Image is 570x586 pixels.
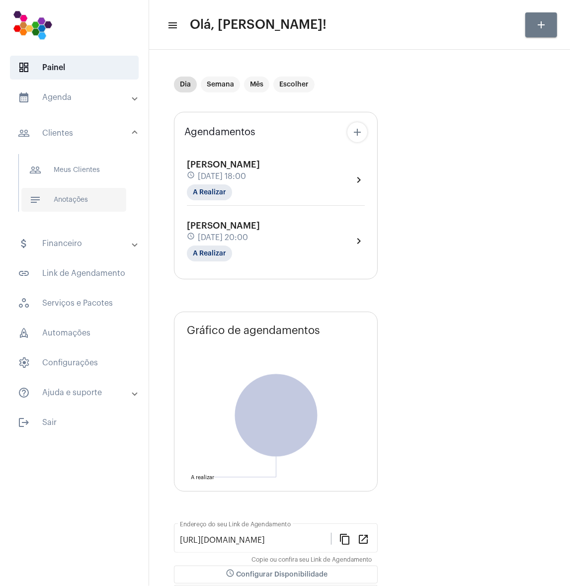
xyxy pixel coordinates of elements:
mat-panel-title: Agenda [18,91,133,103]
span: sidenav icon [18,62,30,74]
mat-icon: sidenav icon [167,19,177,31]
mat-hint: Copie ou confira seu Link de Agendamento [251,557,372,564]
span: Configurações [10,351,139,375]
mat-icon: sidenav icon [18,417,30,428]
mat-chip: Escolher [273,77,315,92]
mat-expansion-panel-header: sidenav iconClientes [6,117,149,149]
mat-chip: A Realizar [187,246,232,261]
span: [DATE] 20:00 [198,233,248,242]
span: [DATE] 18:00 [198,172,246,181]
span: Painel [10,56,139,80]
text: A realizar [191,475,214,480]
span: Anotações [21,188,126,212]
mat-panel-title: Clientes [18,127,133,139]
mat-icon: schedule [224,569,236,581]
span: [PERSON_NAME] [187,221,260,230]
span: sidenav icon [18,297,30,309]
span: Olá, [PERSON_NAME]! [190,17,326,33]
mat-panel-title: Financeiro [18,238,133,250]
mat-expansion-panel-header: sidenav iconAgenda [6,85,149,109]
mat-icon: add [351,126,363,138]
mat-icon: sidenav icon [18,127,30,139]
span: Sair [10,411,139,434]
mat-panel-title: Ajuda e suporte [18,387,133,399]
input: Link [180,536,331,545]
span: Automações [10,321,139,345]
mat-icon: sidenav icon [29,164,41,176]
mat-icon: open_in_new [357,533,369,545]
span: Agendamentos [184,127,255,138]
mat-expansion-panel-header: sidenav iconAjuda e suporte [6,381,149,405]
span: Serviços e Pacotes [10,291,139,315]
mat-icon: sidenav icon [29,194,41,206]
mat-icon: chevron_right [353,235,365,247]
mat-chip: Dia [174,77,197,92]
span: Meus Clientes [21,158,126,182]
mat-icon: sidenav icon [18,91,30,103]
button: Configurar Disponibilidade [174,566,378,584]
span: Gráfico de agendamentos [187,325,320,336]
mat-icon: add [535,19,547,31]
span: Configurar Disponibilidade [224,571,327,578]
mat-icon: schedule [187,232,196,243]
span: sidenav icon [18,327,30,339]
span: sidenav icon [18,357,30,369]
img: 7bf4c2a9-cb5a-6366-d80e-59e5d4b2024a.png [8,5,57,45]
mat-icon: sidenav icon [18,267,30,279]
mat-chip: Mês [244,77,269,92]
mat-icon: sidenav icon [18,238,30,250]
mat-icon: chevron_right [353,174,365,186]
mat-icon: sidenav icon [18,387,30,399]
mat-chip: Semana [201,77,240,92]
div: sidenav iconClientes [6,149,149,226]
mat-expansion-panel-header: sidenav iconFinanceiro [6,232,149,255]
span: Link de Agendamento [10,261,139,285]
span: [PERSON_NAME] [187,160,260,169]
mat-chip: A Realizar [187,184,232,200]
mat-icon: schedule [187,171,196,182]
mat-icon: content_copy [339,533,351,545]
